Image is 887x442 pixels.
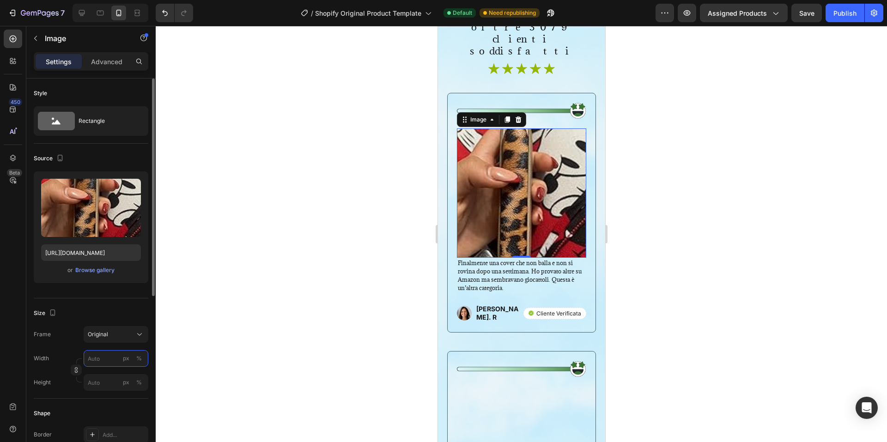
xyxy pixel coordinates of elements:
[311,8,313,18] span: /
[34,330,51,339] label: Frame
[826,4,864,22] button: Publish
[61,7,65,18] p: 7
[799,9,814,17] span: Save
[34,430,52,439] div: Border
[103,431,146,439] div: Add...
[75,266,115,274] div: Browse gallery
[45,33,123,44] p: Image
[136,378,142,387] div: %
[84,350,148,367] input: px%
[19,103,148,232] img: image_demo.jpg
[75,266,115,275] button: Browse gallery
[30,90,50,98] div: Image
[489,9,536,17] span: Need republishing
[67,265,73,276] span: or
[98,284,143,291] p: Cliente Verificata
[41,179,141,237] img: preview-image
[700,4,788,22] button: Assigned Products
[34,89,47,97] div: Style
[121,353,132,364] button: %
[791,4,822,22] button: Save
[856,397,878,419] div: Open Intercom Messenger
[19,77,148,93] img: gempages_576575701130412618-a2d7d0bf-721b-4578-9a55-026913b71133.png
[833,8,857,18] div: Publish
[708,8,767,18] span: Assigned Products
[79,110,135,132] div: Rectangle
[34,152,66,165] div: Source
[19,335,148,351] img: gempages_576575701130412618-a2d7d0bf-721b-4578-9a55-026913b71133.png
[438,26,605,442] iframe: Design area
[156,4,193,22] div: Undo/Redo
[41,244,141,261] input: https://example.com/image.jpg
[20,233,147,266] p: Finalmente una cover che non balla e non si rovina dopo una settimana. Ho provato altre su Amazon...
[84,374,148,391] input: px%
[84,326,148,343] button: Original
[34,307,58,320] div: Size
[315,8,421,18] span: Shopify Original Product Template
[123,354,129,363] div: px
[136,354,142,363] div: %
[91,57,122,67] p: Advanced
[34,378,51,387] label: Height
[34,409,50,418] div: Shape
[38,279,81,296] p: [PERSON_NAME]. R
[34,354,49,363] label: Width
[134,353,145,364] button: px
[9,98,22,106] div: 450
[121,377,132,388] button: %
[19,280,34,295] img: gempages_576575701130412618-1daef875-6ef7-4929-a35a-54aae69bf7a6.png
[88,330,108,339] span: Original
[123,378,129,387] div: px
[453,9,472,17] span: Default
[134,377,145,388] button: px
[7,169,22,176] div: Beta
[46,57,72,67] p: Settings
[4,4,69,22] button: 7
